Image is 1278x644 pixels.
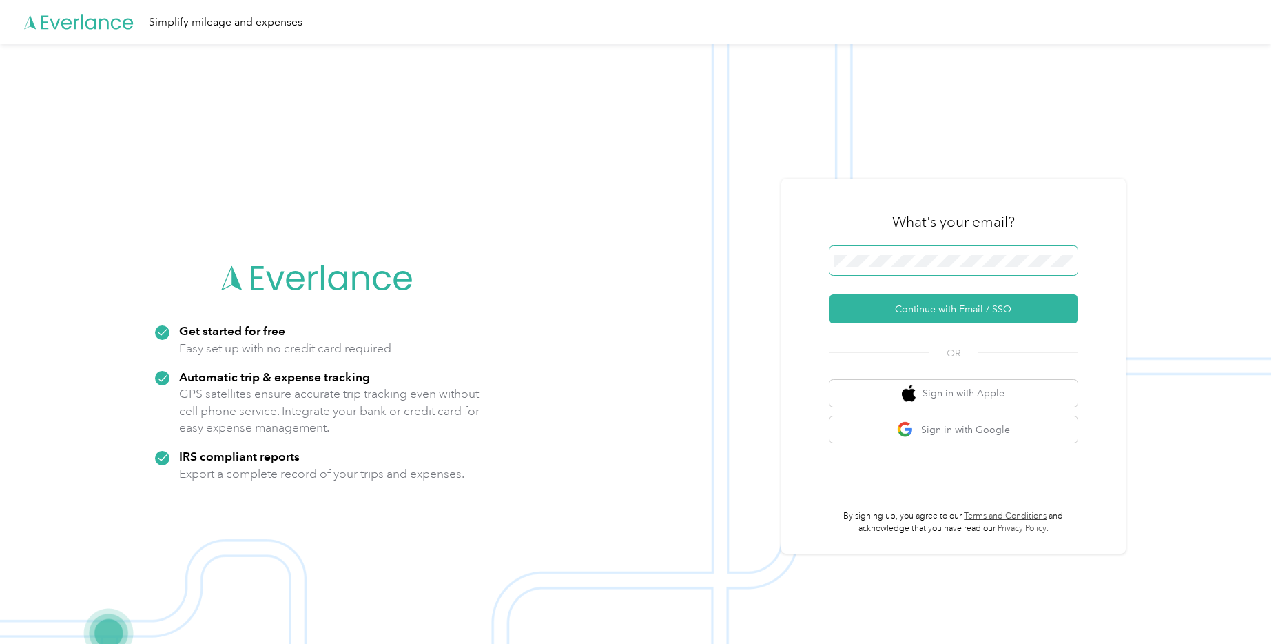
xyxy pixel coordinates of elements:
strong: Get started for free [179,323,285,338]
a: Privacy Policy [998,523,1047,534]
strong: Automatic trip & expense tracking [179,370,370,384]
p: GPS satellites ensure accurate trip tracking even without cell phone service. Integrate your bank... [179,385,480,436]
button: apple logoSign in with Apple [829,380,1078,407]
img: google logo [897,421,914,439]
p: Easy set up with no credit card required [179,340,391,357]
p: Export a complete record of your trips and expenses. [179,465,464,483]
button: Continue with Email / SSO [829,294,1078,323]
div: Simplify mileage and expenses [149,14,302,31]
a: Terms and Conditions [964,511,1047,521]
h3: What's your email? [892,212,1015,232]
button: google logoSign in with Google [829,416,1078,443]
img: apple logo [902,385,916,402]
strong: IRS compliant reports [179,449,300,463]
span: OR [929,346,978,361]
p: By signing up, you agree to our and acknowledge that you have read our . [829,510,1078,534]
